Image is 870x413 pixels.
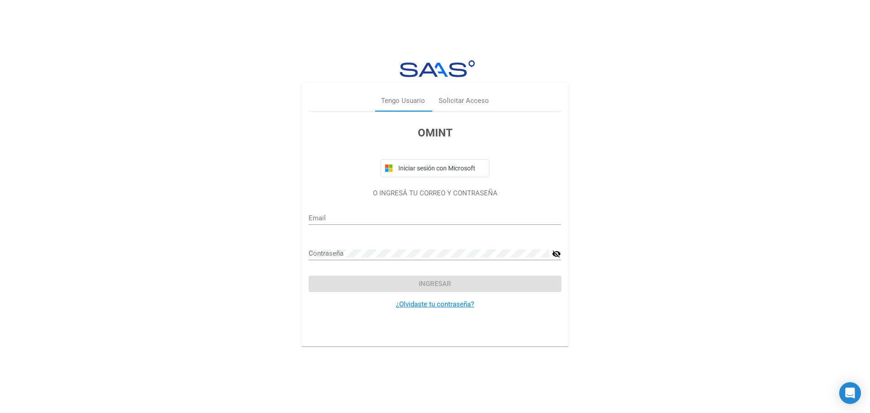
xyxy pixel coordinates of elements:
mat-icon: visibility_off [552,248,561,259]
div: Tengo Usuario [381,96,425,106]
div: Solicitar Acceso [439,96,489,106]
span: Ingresar [419,280,451,288]
a: ¿Olvidaste tu contraseña? [396,300,474,308]
button: Ingresar [309,276,561,292]
span: Iniciar sesión con Microsoft [396,165,485,172]
button: Iniciar sesión con Microsoft [381,159,489,177]
h3: OMINT [309,125,561,141]
p: O INGRESÁ TU CORREO Y CONTRASEÑA [309,188,561,199]
div: Open Intercom Messenger [839,382,861,404]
